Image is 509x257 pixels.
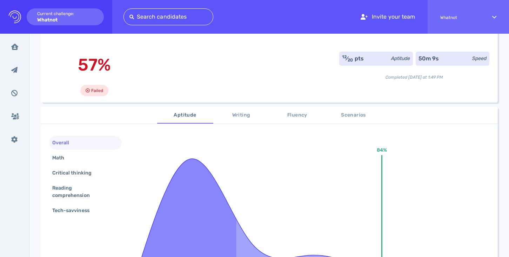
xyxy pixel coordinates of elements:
[274,111,321,120] span: Fluency
[342,54,347,59] sup: 12
[377,147,387,153] text: 84%
[418,54,439,63] div: 50m 9s
[51,205,98,216] div: Tech-savviness
[342,54,364,63] div: ⁄ pts
[91,86,103,95] span: Failed
[348,58,353,62] sub: 20
[78,55,111,75] span: 57%
[51,168,100,178] div: Critical thinking
[440,15,480,20] span: Whatnot
[339,68,489,80] div: Completed [DATE] at 1:49 PM
[51,138,78,148] div: Overall
[330,111,377,120] span: Scenarios
[472,55,487,62] div: Speed
[161,111,209,120] span: Aptitude
[217,111,265,120] span: Writing
[391,55,410,62] div: Aptitude
[51,183,114,200] div: Reading comprehension
[51,153,73,163] div: Math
